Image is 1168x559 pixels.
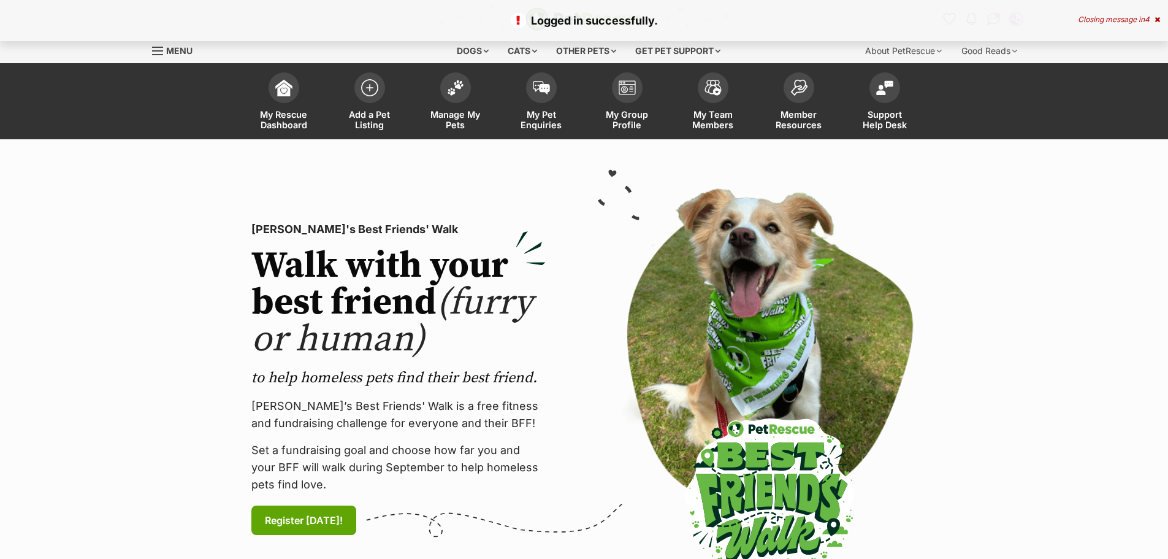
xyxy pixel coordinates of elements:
[413,66,498,139] a: Manage My Pets
[251,280,533,363] span: (furry or human)
[670,66,756,139] a: My Team Members
[251,506,356,535] a: Register [DATE]!
[448,39,497,63] div: Dogs
[447,80,464,96] img: manage-my-pets-icon-02211641906a0b7f246fdf0571729dbe1e7629f14944591b6c1af311fb30b64b.svg
[361,79,378,96] img: add-pet-listing-icon-0afa8454b4691262ce3f59096e99ab1cd57d4a30225e0717b998d2c9b9846f56.svg
[514,109,569,130] span: My Pet Enquiries
[548,39,625,63] div: Other pets
[685,109,741,130] span: My Team Members
[756,66,842,139] a: Member Resources
[584,66,670,139] a: My Group Profile
[842,66,928,139] a: Support Help Desk
[498,66,584,139] a: My Pet Enquiries
[857,109,912,130] span: Support Help Desk
[251,368,546,388] p: to help homeless pets find their best friend.
[619,80,636,95] img: group-profile-icon-3fa3cf56718a62981997c0bc7e787c4b2cf8bcc04b72c1350f741eb67cf2f40e.svg
[627,39,729,63] div: Get pet support
[251,221,546,238] p: [PERSON_NAME]'s Best Friends' Walk
[428,109,483,130] span: Manage My Pets
[857,39,950,63] div: About PetRescue
[533,81,550,94] img: pet-enquiries-icon-7e3ad2cf08bfb03b45e93fb7055b45f3efa6380592205ae92323e6603595dc1f.svg
[342,109,397,130] span: Add a Pet Listing
[327,66,413,139] a: Add a Pet Listing
[265,513,343,528] span: Register [DATE]!
[771,109,826,130] span: Member Resources
[953,39,1026,63] div: Good Reads
[166,45,193,56] span: Menu
[275,79,292,96] img: dashboard-icon-eb2f2d2d3e046f16d808141f083e7271f6b2e854fb5c12c21221c1fb7104beca.svg
[790,79,807,96] img: member-resources-icon-8e73f808a243e03378d46382f2149f9095a855e16c252ad45f914b54edf8863c.svg
[241,66,327,139] a: My Rescue Dashboard
[152,39,201,61] a: Menu
[876,80,893,95] img: help-desk-icon-fdf02630f3aa405de69fd3d07c3f3aa587a6932b1a1747fa1d2bba05be0121f9.svg
[251,398,546,432] p: [PERSON_NAME]’s Best Friends' Walk is a free fitness and fundraising challenge for everyone and t...
[499,39,546,63] div: Cats
[600,109,655,130] span: My Group Profile
[704,80,722,96] img: team-members-icon-5396bd8760b3fe7c0b43da4ab00e1e3bb1a5d9ba89233759b79545d2d3fc5d0d.svg
[251,442,546,493] p: Set a fundraising goal and choose how far you and your BFF will walk during September to help hom...
[256,109,311,130] span: My Rescue Dashboard
[251,248,546,358] h2: Walk with your best friend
